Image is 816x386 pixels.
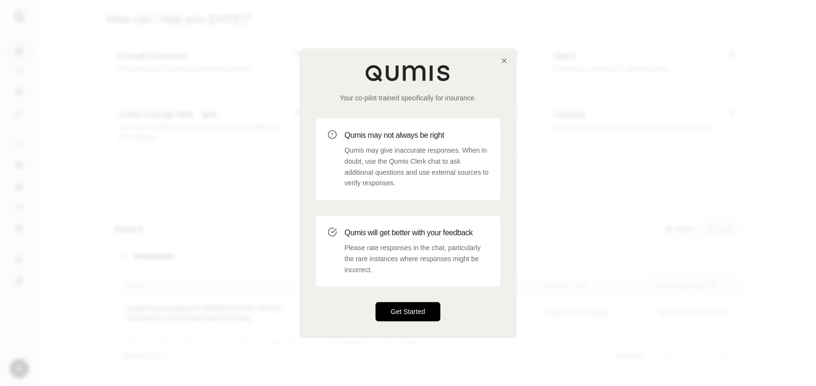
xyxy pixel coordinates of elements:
p: Please rate responses in the chat, particularly the rare instances where responses might be incor... [345,242,489,275]
h3: Qumis will get better with your feedback [345,227,489,239]
img: Qumis Logo [365,64,451,82]
button: Get Started [376,302,441,322]
p: Qumis may give inaccurate responses. When in doubt, use the Qumis Clerk chat to ask additional qu... [345,145,489,189]
h3: Qumis may not always be right [345,130,489,141]
p: Your co-pilot trained specifically for insurance. [316,93,500,103]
